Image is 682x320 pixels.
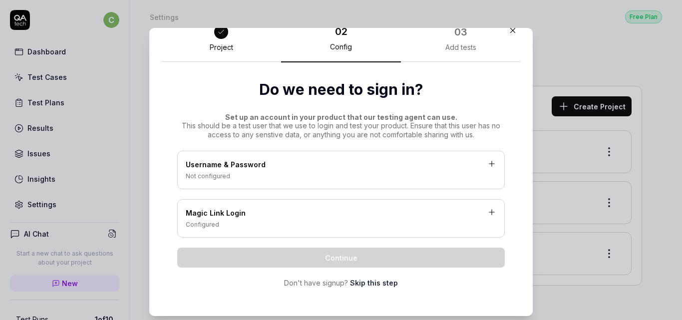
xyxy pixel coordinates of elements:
span: Set up an account in your product that our testing agent can use. [225,113,457,121]
span: Continue [325,253,357,263]
div: Configured [186,220,496,229]
div: Not configured [186,172,496,181]
div: Magic Link Login [186,208,496,220]
h2: Do we need to sign in? [177,78,505,101]
span: Don't have signup? [284,278,348,288]
button: Close Modal [505,22,521,38]
button: Continue [177,248,505,268]
a: Skip this step [350,278,398,288]
div: This should be a test user that we use to login and test your product. Ensure that this user has ... [177,113,505,139]
div: 03 [454,24,467,39]
div: Add tests [445,43,476,52]
div: 02 [335,24,347,39]
div: Config [330,42,352,51]
div: Username & Password [186,159,496,172]
div: Project [210,43,233,52]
